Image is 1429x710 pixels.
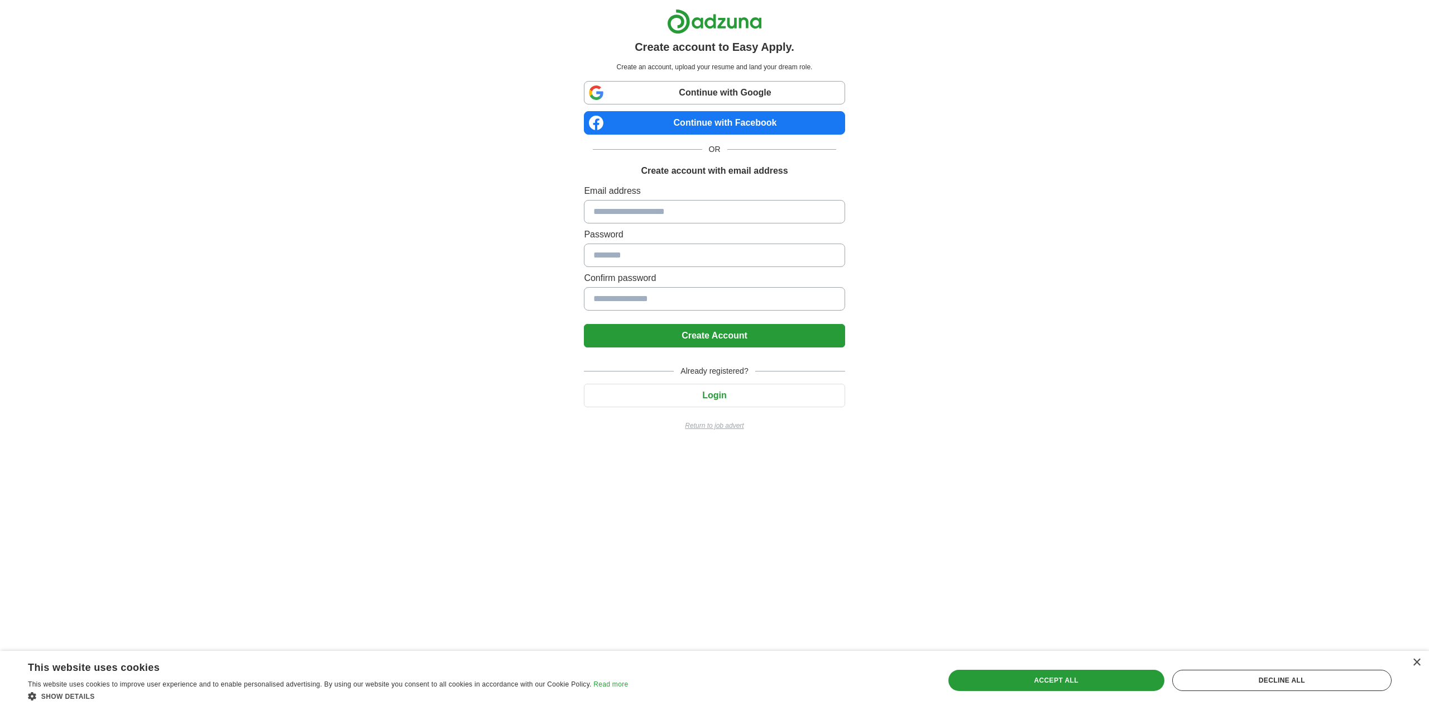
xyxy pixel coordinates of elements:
a: Read more, opens a new window [593,680,628,688]
h1: Create account to Easy Apply. [635,39,794,55]
div: Show details [28,690,628,702]
div: Accept all [948,670,1164,691]
span: OR [702,144,727,155]
p: Create an account, upload your resume and land your dream role. [586,62,842,72]
span: Show details [41,693,95,701]
div: Close [1412,659,1421,667]
a: Continue with Google [584,81,845,104]
label: Confirm password [584,271,845,285]
span: Already registered? [674,365,755,377]
div: This website uses cookies [28,657,600,674]
a: Continue with Facebook [584,111,845,135]
span: This website uses cookies to improve user experience and to enable personalised advertising. By u... [28,680,592,688]
div: Decline all [1172,670,1392,691]
button: Create Account [584,324,845,347]
a: Login [584,390,845,400]
img: Adzuna logo [667,9,762,34]
button: Login [584,384,845,407]
label: Email address [584,184,845,198]
h1: Create account with email address [641,164,788,178]
a: Return to job advert [584,421,845,431]
label: Password [584,228,845,241]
